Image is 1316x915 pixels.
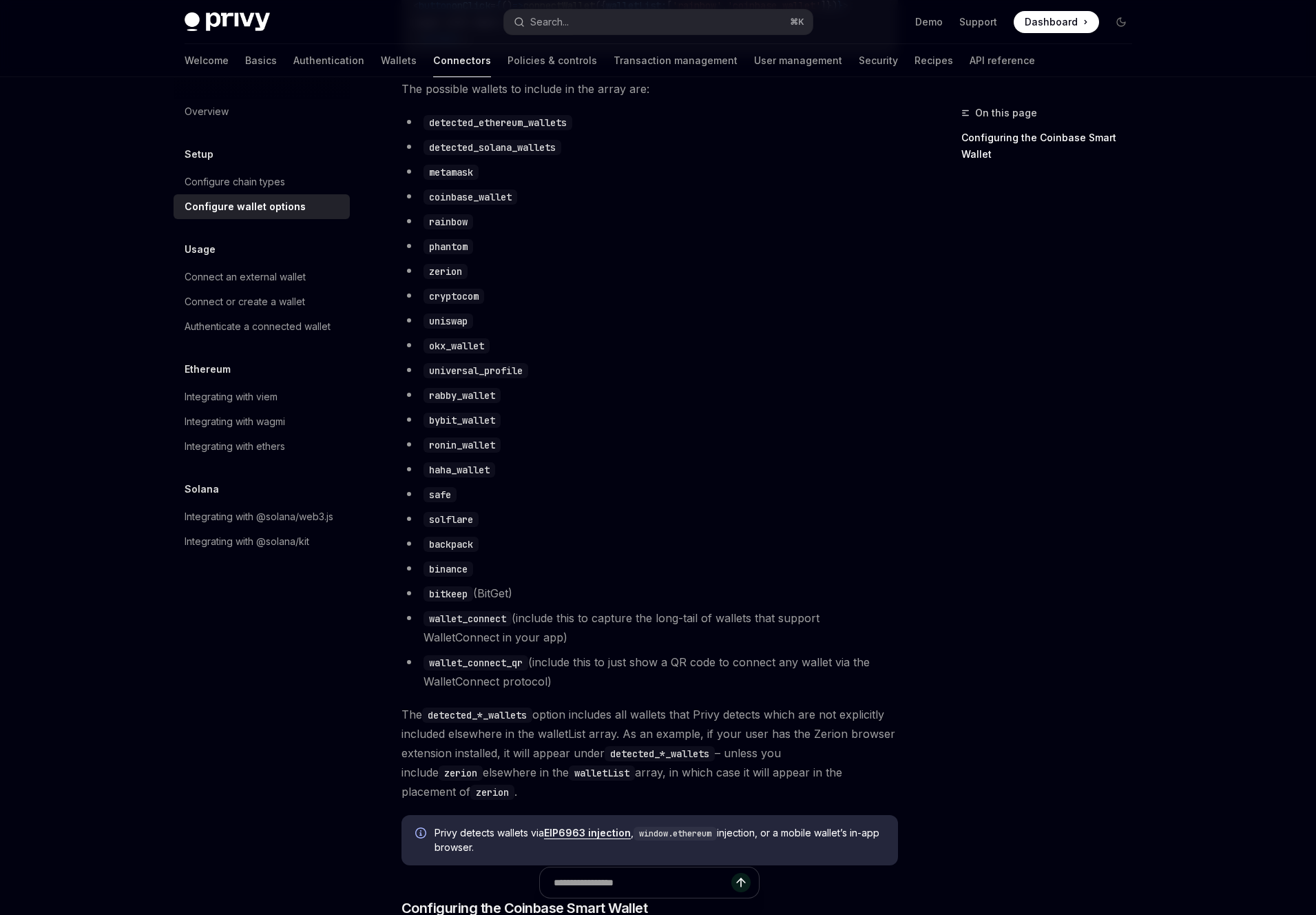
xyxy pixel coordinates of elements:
[185,389,278,405] div: Integrating with viem
[970,44,1035,77] a: API reference
[424,115,572,130] code: detected_ethereum_wallets
[401,584,898,603] li: (BitGet)
[424,363,528,378] code: universal_profile
[245,44,277,77] a: Basics
[614,44,738,77] a: Transaction management
[185,269,306,285] div: Connect an external wallet
[433,44,491,77] a: Connectors
[424,189,517,205] code: coinbase_wallet
[174,265,350,289] a: Connect an external wallet
[174,194,350,219] a: Configure wallet options
[293,44,364,77] a: Authentication
[439,765,483,781] code: zerion
[634,827,717,841] code: window.ethereum
[424,388,501,403] code: rabby_wallet
[424,264,468,279] code: zerion
[174,504,350,529] a: Integrating with @solana/web3.js
[424,214,473,229] code: rainbow
[185,174,285,190] div: Configure chain types
[424,462,495,477] code: haha_wallet
[185,533,309,550] div: Integrating with @solana/kit
[401,608,898,647] li: (include this to capture the long-tail of wallets that support WalletConnect in your app)
[174,529,350,554] a: Integrating with @solana/kit
[424,586,473,602] code: bitkeep
[422,708,532,723] code: detected_*_wallets
[174,409,350,434] a: Integrating with wagmi
[569,765,635,781] code: walletList
[544,827,631,839] a: EIP6963 injection
[185,318,331,335] div: Authenticate a connected wallet
[790,17,804,28] span: ⌘ K
[424,537,479,552] code: backpack
[530,14,569,30] div: Search...
[424,562,473,577] code: binance
[1110,11,1132,33] button: Toggle dark mode
[754,44,842,77] a: User management
[508,44,597,77] a: Policies & controls
[401,705,898,801] span: The option includes all wallets that Privy detects which are not explicitly included elsewhere in...
[424,413,501,428] code: bybit_wallet
[504,10,813,34] button: Search...⌘K
[174,99,350,124] a: Overview
[424,487,457,502] code: safe
[174,314,350,339] a: Authenticate a connected wallet
[1025,15,1078,29] span: Dashboard
[174,384,350,409] a: Integrating with viem
[1014,11,1099,33] a: Dashboard
[381,44,417,77] a: Wallets
[424,239,473,254] code: phantom
[174,169,350,194] a: Configure chain types
[424,313,473,329] code: uniswap
[424,655,528,670] code: wallet_connect_qr
[174,434,350,459] a: Integrating with ethers
[185,103,229,120] div: Overview
[185,12,270,32] img: dark logo
[185,294,305,310] div: Connect or create a wallet
[424,165,479,180] code: metamask
[605,746,715,761] code: detected_*_wallets
[975,105,1037,121] span: On this page
[185,481,219,497] h5: Solana
[435,826,884,854] span: Privy detects wallets via , injection, or a mobile wallet’s in-app browser.
[470,785,514,800] code: zerion
[731,873,751,892] button: Send message
[424,289,484,304] code: cryptocom
[185,241,216,258] h5: Usage
[424,512,479,527] code: solflare
[185,361,231,378] h5: Ethereum
[424,611,512,626] code: wallet_connect
[915,15,943,29] a: Demo
[185,413,285,430] div: Integrating with wagmi
[185,438,285,455] div: Integrating with ethers
[961,127,1143,165] a: Configuring the Coinbase Smart Wallet
[424,140,561,155] code: detected_solana_wallets
[424,338,490,353] code: okx_wallet
[174,289,350,314] a: Connect or create a wallet
[401,79,898,99] span: The possible wallets to include in the array are:
[915,44,953,77] a: Recipes
[185,44,229,77] a: Welcome
[959,15,997,29] a: Support
[185,508,333,525] div: Integrating with @solana/web3.js
[424,438,501,453] code: ronin_wallet
[185,146,213,163] h5: Setup
[401,652,898,691] li: (include this to just show a QR code to connect any wallet via the WalletConnect protocol)
[185,198,306,215] div: Configure wallet options
[415,827,429,841] svg: Info
[859,44,898,77] a: Security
